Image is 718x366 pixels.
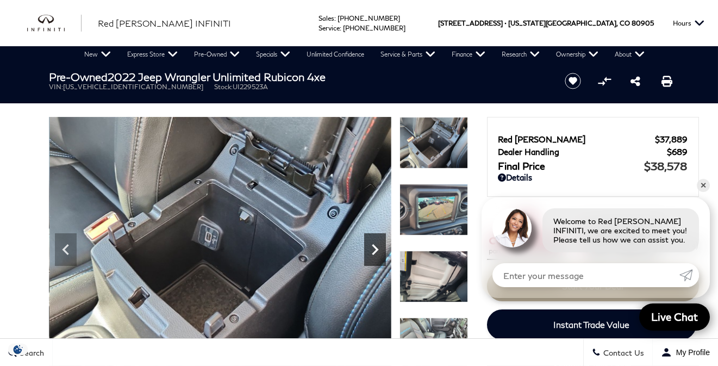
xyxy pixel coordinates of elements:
[215,83,233,91] span: Stock:
[399,251,468,302] img: Used 2022 Bright White Clearcoat Jeep Unlimited Rubicon 4xe image 21
[672,348,710,357] span: My Profile
[364,233,386,266] div: Next
[55,233,77,266] div: Previous
[319,24,340,32] span: Service
[233,83,269,91] span: UI229523A
[319,14,334,22] span: Sales
[119,46,186,63] a: Express Store
[553,319,629,330] span: Instant Trade Value
[492,208,532,247] img: Agent profile photo
[438,19,654,27] a: [STREET_ADDRESS] • [US_STATE][GEOGRAPHIC_DATA], CO 80905
[248,46,298,63] a: Specials
[498,147,688,157] a: Dealer Handling $689
[655,134,688,144] span: $37,889
[653,339,718,366] button: Open user profile menu
[498,160,645,172] span: Final Price
[5,344,30,355] img: Opt-Out Icon
[399,117,468,169] img: Used 2022 Bright White Clearcoat Jeep Unlimited Rubicon 4xe image 19
[5,344,30,355] section: Click to Open Cookie Consent Modal
[340,24,341,32] span: :
[334,14,336,22] span: :
[494,46,548,63] a: Research
[298,46,372,63] a: Unlimited Confidence
[639,303,710,331] a: Live Chat
[17,348,44,357] span: Search
[498,134,688,144] a: Red [PERSON_NAME] $37,889
[645,159,688,172] span: $38,578
[49,71,547,83] h1: 2022 Jeep Wrangler Unlimited Rubicon 4xe
[399,184,468,235] img: Used 2022 Bright White Clearcoat Jeep Unlimited Rubicon 4xe image 20
[630,75,640,88] a: Share this Pre-Owned 2022 Jeep Wrangler Unlimited Rubicon 4xe
[338,14,400,22] a: [PHONE_NUMBER]
[49,70,108,83] strong: Pre-Owned
[498,134,655,144] span: Red [PERSON_NAME]
[492,263,679,287] input: Enter your message
[667,147,688,157] span: $689
[98,18,231,28] span: Red [PERSON_NAME] INFINITI
[76,46,119,63] a: New
[27,15,82,32] img: INFINITI
[98,17,231,30] a: Red [PERSON_NAME] INFINITI
[49,83,64,91] span: VIN:
[542,208,699,252] div: Welcome to Red [PERSON_NAME] INFINITI, we are excited to meet you! Please tell us how we can assi...
[372,46,444,63] a: Service & Parts
[646,310,703,324] span: Live Chat
[498,172,688,182] a: Details
[64,83,204,91] span: [US_VEHICLE_IDENTIFICATION_NUMBER]
[548,46,607,63] a: Ownership
[186,46,248,63] a: Pre-Owned
[76,46,653,63] nav: Main Navigation
[561,72,585,90] button: Save vehicle
[607,46,653,63] a: About
[498,159,688,172] a: Final Price $38,578
[487,309,696,340] a: Instant Trade Value
[596,73,613,89] button: Compare Vehicle
[661,75,672,88] a: Print this Pre-Owned 2022 Jeep Wrangler Unlimited Rubicon 4xe
[27,15,82,32] a: infiniti
[498,147,667,157] span: Dealer Handling
[444,46,494,63] a: Finance
[679,263,699,287] a: Submit
[601,348,644,357] span: Contact Us
[343,24,405,32] a: [PHONE_NUMBER]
